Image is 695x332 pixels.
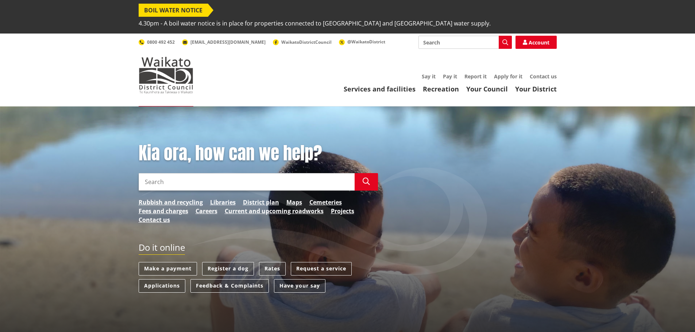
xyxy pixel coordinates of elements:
[139,262,197,276] a: Make a payment
[516,36,557,49] a: Account
[418,36,512,49] input: Search input
[139,17,491,30] span: 4.30pm - A boil water notice is in place for properties connected to [GEOGRAPHIC_DATA] and [GEOGR...
[139,279,185,293] a: Applications
[464,73,487,80] a: Report it
[139,215,170,224] a: Contact us
[210,198,236,207] a: Libraries
[443,73,457,80] a: Pay it
[530,73,557,80] a: Contact us
[259,262,286,276] a: Rates
[344,85,416,93] a: Services and facilities
[291,262,352,276] a: Request a service
[147,39,175,45] span: 0800 492 452
[190,39,266,45] span: [EMAIL_ADDRESS][DOMAIN_NAME]
[273,39,332,45] a: WaikatoDistrictCouncil
[139,198,203,207] a: Rubbish and recycling
[243,198,279,207] a: District plan
[466,85,508,93] a: Your Council
[331,207,354,215] a: Projects
[515,85,557,93] a: Your District
[202,262,254,276] a: Register a dog
[494,73,522,80] a: Apply for it
[182,39,266,45] a: [EMAIL_ADDRESS][DOMAIN_NAME]
[274,279,325,293] a: Have your say
[281,39,332,45] span: WaikatoDistrictCouncil
[196,207,217,215] a: Careers
[139,57,193,93] img: Waikato District Council - Te Kaunihera aa Takiwaa o Waikato
[339,39,385,45] a: @WaikatoDistrict
[139,173,355,191] input: Search input
[139,143,378,164] h1: Kia ora, how can we help?
[139,207,188,215] a: Fees and charges
[139,39,175,45] a: 0800 492 452
[422,73,436,80] a: Say it
[225,207,324,215] a: Current and upcoming roadworks
[423,85,459,93] a: Recreation
[286,198,302,207] a: Maps
[139,4,208,17] span: BOIL WATER NOTICE
[347,39,385,45] span: @WaikatoDistrict
[190,279,269,293] a: Feedback & Complaints
[139,242,185,255] h2: Do it online
[309,198,342,207] a: Cemeteries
